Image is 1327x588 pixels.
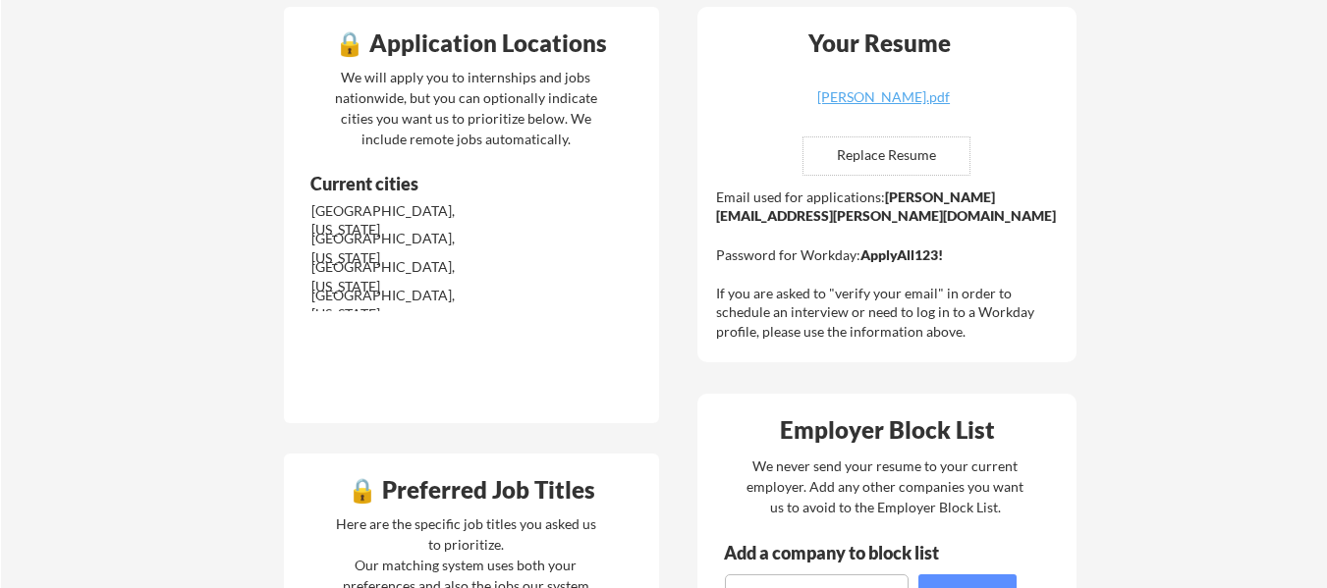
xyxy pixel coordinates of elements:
div: [PERSON_NAME].pdf [767,90,1001,104]
div: 🔒 Application Locations [289,31,654,55]
div: [GEOGRAPHIC_DATA], [US_STATE] [311,257,519,295]
div: Email used for applications: Password for Workday: If you are asked to "verify your email" in ord... [716,187,1063,342]
div: [GEOGRAPHIC_DATA], [US_STATE] [311,229,519,267]
div: We never send your resume to your current employer. Add any other companies you want us to avoid ... [746,455,1025,517]
div: Your Resume [783,31,977,55]
div: 🔒 Preferred Job Titles [289,478,654,502]
strong: [PERSON_NAME][EMAIL_ADDRESS][PERSON_NAME][DOMAIN_NAME] [716,188,1056,225]
a: [PERSON_NAME].pdf [767,90,1001,121]
div: We will apply you to internships and jobs nationwide, but you can optionally indicate cities you ... [331,67,601,149]
div: Add a company to block list [724,544,969,561]
div: Current cities [310,175,582,192]
div: [GEOGRAPHIC_DATA], [US_STATE] [311,286,519,324]
div: [GEOGRAPHIC_DATA], [US_STATE] [311,201,519,240]
strong: ApplyAll123! [860,246,943,263]
div: Employer Block List [705,418,1071,442]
